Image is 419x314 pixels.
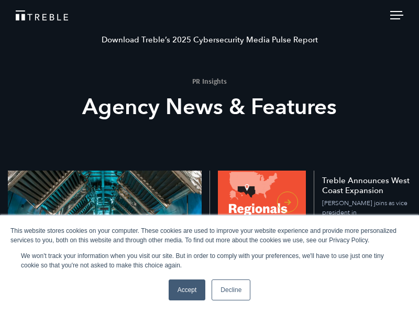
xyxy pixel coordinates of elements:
[218,171,306,220] img: Treble Achieves #85 Ranking on the 2024 Inc. 5000 Regionals Southwest List
[10,226,409,245] div: This website stores cookies on your computer. These cookies are used to improve your website expe...
[169,279,206,300] a: Accept
[16,10,68,20] img: Treble logo
[21,251,398,270] p: We won't track your information when you visit our site. But in order to comply with your prefere...
[322,176,411,196] h5: Treble Announces West Coast Expansion
[16,93,403,122] h2: Agency News & Features
[16,10,403,20] a: Treble Homepage
[212,279,250,300] a: Decline
[8,171,202,279] img: Treble Announces the Formation of a Hardtech Practice Group
[16,77,403,85] h1: PR Insights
